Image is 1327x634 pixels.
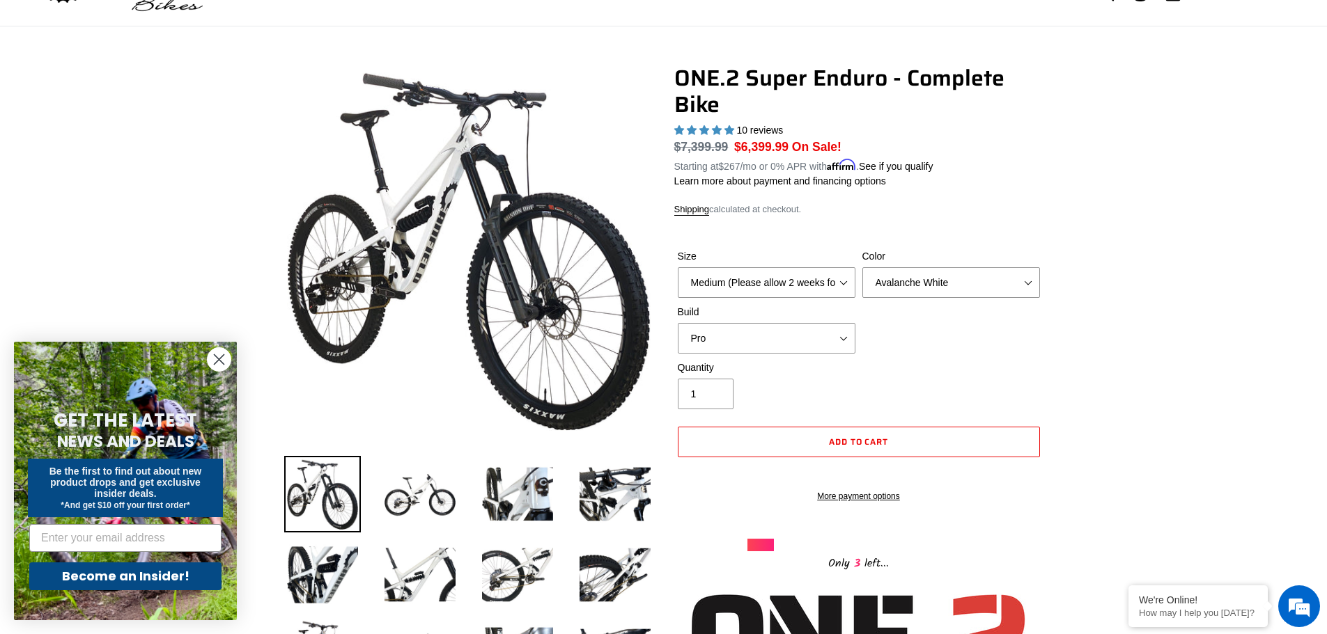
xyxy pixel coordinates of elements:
[29,524,222,552] input: Enter your email address
[1139,594,1257,605] div: We're Online!
[382,537,458,613] img: Load image into Gallery viewer, ONE.2 Super Enduro - Complete Bike
[747,551,970,573] div: Only left...
[736,125,783,136] span: 10 reviews
[792,138,841,156] span: On Sale!
[859,161,933,172] a: See if you qualify - Learn more about Affirm Financing (opens in modal)
[678,360,855,375] label: Quantity
[577,456,653,532] img: Load image into Gallery viewer, ONE.2 Super Enduro - Complete Bike
[862,249,1040,264] label: Color
[674,204,710,216] a: Shipping
[850,555,864,572] span: 3
[829,435,889,448] span: Add to cart
[674,175,886,187] a: Learn more about payment and financing options
[1139,608,1257,618] p: How may I help you today?
[57,430,194,452] span: NEWS AND DEALS
[678,249,855,264] label: Size
[718,161,740,172] span: $267
[678,490,1040,502] a: More payment options
[29,562,222,590] button: Become an Insider!
[678,427,1040,457] button: Add to cart
[678,305,855,319] label: Build
[674,203,1043,216] div: calculated at checkout.
[734,140,789,154] span: $6,399.99
[207,347,231,372] button: Close dialog
[674,65,1043,118] h1: ONE.2 Super Enduro - Complete Bike
[674,140,729,154] s: $7,399.99
[827,159,856,171] span: Affirm
[479,456,556,532] img: Load image into Gallery viewer, ONE.2 Super Enduro - Complete Bike
[284,537,361,613] img: Load image into Gallery viewer, ONE.2 Super Enduro - Complete Bike
[382,456,458,532] img: Load image into Gallery viewer, ONE.2 Super Enduro - Complete Bike
[49,466,202,499] span: Be the first to find out about new product drops and get exclusive insider deals.
[674,156,933,174] p: Starting at /mo or 0% APR with .
[479,537,556,613] img: Load image into Gallery viewer, ONE.2 Super Enduro - Complete Bike
[577,537,653,613] img: Load image into Gallery viewer, ONE.2 Super Enduro - Complete Bike
[674,125,737,136] span: 5.00 stars
[284,456,361,532] img: Load image into Gallery viewer, ONE.2 Super Enduro - Complete Bike
[54,408,197,433] span: GET THE LATEST
[61,500,189,510] span: *And get $10 off your first order*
